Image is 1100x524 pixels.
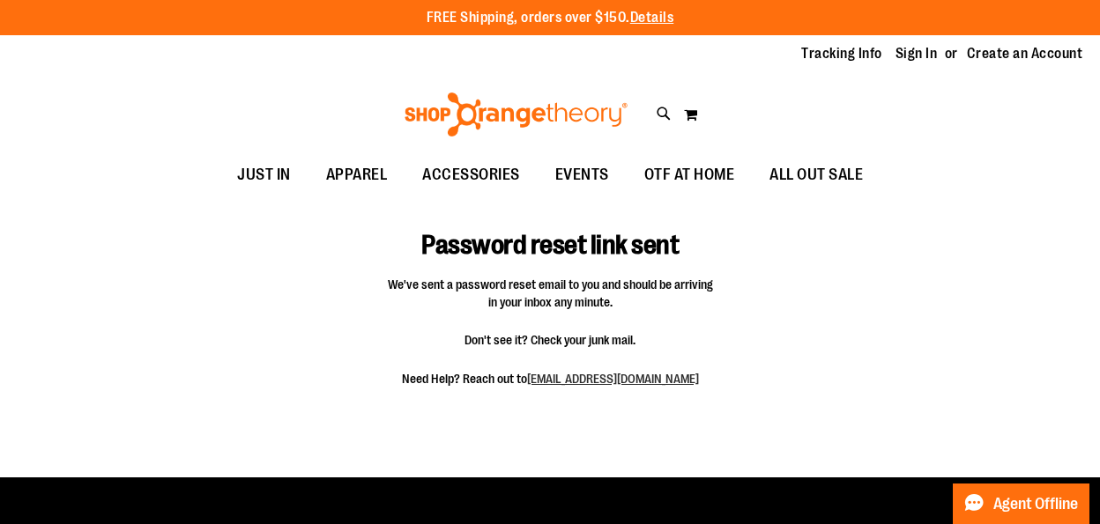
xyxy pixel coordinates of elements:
[538,155,627,196] a: EVENTS
[405,155,538,196] a: ACCESSORIES
[219,155,308,196] a: JUST IN
[627,155,753,196] a: OTF AT HOME
[630,10,674,26] a: Details
[345,204,756,261] h1: Password reset link sent
[387,331,713,349] span: Don't see it? Check your junk mail.
[555,155,609,195] span: EVENTS
[387,276,713,311] span: We've sent a password reset email to you and should be arriving in your inbox any minute.
[752,155,881,196] a: ALL OUT SALE
[801,44,882,63] a: Tracking Info
[326,155,388,195] span: APPAREL
[387,370,713,387] span: Need Help? Reach out to
[644,155,735,195] span: OTF AT HOME
[896,44,938,63] a: Sign In
[237,155,291,195] span: JUST IN
[427,8,674,28] p: FREE Shipping, orders over $150.
[402,92,630,137] img: Shop Orangetheory
[993,496,1078,513] span: Agent Offline
[527,372,699,386] a: [EMAIL_ADDRESS][DOMAIN_NAME]
[769,155,863,195] span: ALL OUT SALE
[953,483,1089,524] button: Agent Offline
[967,44,1083,63] a: Create an Account
[308,155,405,196] a: APPAREL
[422,155,520,195] span: ACCESSORIES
